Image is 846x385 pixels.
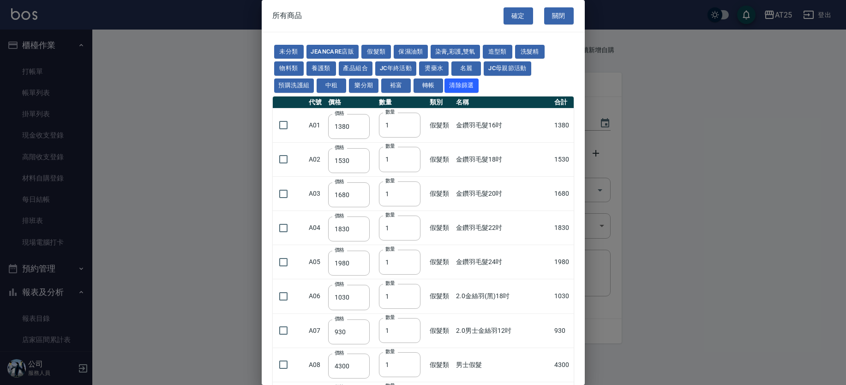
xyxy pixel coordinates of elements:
td: 假髮類 [427,142,454,176]
button: JeanCare店販 [306,45,359,59]
label: 價格 [335,110,344,117]
button: 名麗 [451,61,481,76]
td: 4300 [552,348,573,382]
td: 金鑽羽毛髮22吋 [454,211,552,245]
label: 數量 [385,280,395,287]
label: 價格 [335,281,344,288]
td: 金鑽羽毛髮18吋 [454,142,552,176]
th: 合計 [552,96,573,108]
label: 數量 [385,177,395,184]
button: JC年終活動 [375,61,416,76]
td: 假髮類 [427,177,454,211]
button: 清除篩選 [444,78,479,93]
button: 確定 [504,7,533,24]
label: 數量 [385,211,395,218]
label: 數量 [385,348,395,355]
button: 洗髮精 [515,45,545,59]
button: 染膏,彩護,雙氧 [431,45,480,59]
button: 產品組合 [339,61,373,76]
th: 名稱 [454,96,552,108]
td: 假髮類 [427,348,454,382]
td: 1680 [552,177,573,211]
td: 金鑽羽毛髮20吋 [454,177,552,211]
label: 價格 [335,349,344,356]
button: 燙藥水 [419,61,449,76]
label: 價格 [335,315,344,322]
td: 1830 [552,211,573,245]
td: 2.0金絲羽(黑)18吋 [454,279,552,313]
td: 假髮類 [427,211,454,245]
th: 代號 [307,96,326,108]
button: 裕富 [381,78,411,93]
span: 所有商品 [273,11,302,20]
label: 數量 [385,314,395,321]
td: 假髮類 [427,108,454,142]
label: 價格 [335,212,344,219]
td: 金鑽羽毛髮16吋 [454,108,552,142]
label: 價格 [335,178,344,185]
button: 未分類 [274,45,304,59]
td: A08 [307,348,326,382]
th: 數量 [377,96,427,108]
button: 假髮類 [361,45,391,59]
td: 1380 [552,108,573,142]
td: 假髮類 [427,313,454,348]
td: 男士假髮 [454,348,552,382]
td: 金鑽羽毛髮24吋 [454,245,552,279]
button: 關閉 [544,7,574,24]
td: A07 [307,313,326,348]
td: A04 [307,211,326,245]
button: 保濕油類 [394,45,428,59]
td: 1030 [552,279,573,313]
th: 類別 [427,96,454,108]
td: A01 [307,108,326,142]
button: 轉帳 [414,78,443,93]
td: 1980 [552,245,573,279]
label: 數量 [385,108,395,115]
td: 1530 [552,142,573,176]
button: 中租 [317,78,346,93]
button: 樂分期 [349,78,378,93]
button: 物料類 [274,61,304,76]
td: 2.0男士金絲羽12吋 [454,313,552,348]
button: 養護類 [306,61,336,76]
td: A02 [307,142,326,176]
label: 價格 [335,247,344,253]
button: JC母親節活動 [484,61,531,76]
td: 假髮類 [427,279,454,313]
label: 價格 [335,144,344,151]
td: A06 [307,279,326,313]
th: 價格 [326,96,377,108]
td: 930 [552,313,573,348]
td: 假髮類 [427,245,454,279]
td: A03 [307,177,326,211]
button: 造型類 [483,45,512,59]
label: 數量 [385,246,395,253]
label: 數量 [385,143,395,150]
td: A05 [307,245,326,279]
button: 預購洗護組 [274,78,314,93]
